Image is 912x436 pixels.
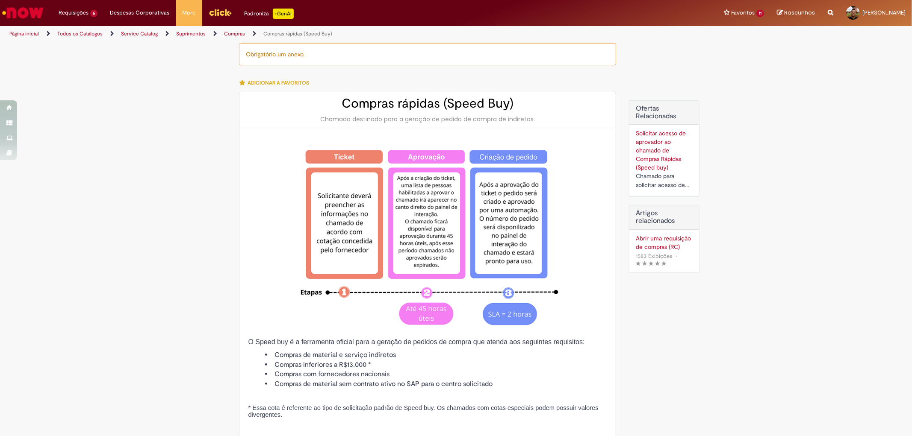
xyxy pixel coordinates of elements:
li: Compras de material e serviço indiretos [265,350,607,360]
span: Rascunhos [784,9,815,17]
div: Padroniza [245,9,294,19]
span: * Essa cota é referente ao tipo de solicitação padrão de Speed buy. Os chamados com cotas especia... [248,404,598,418]
span: 6 [90,10,97,17]
span: Favoritos [731,9,755,17]
li: Compras de material sem contrato ativo no SAP para o centro solicitado [265,379,607,389]
div: Obrigatório um anexo. [239,43,616,65]
span: Adicionar a Favoritos [248,79,309,86]
a: Suprimentos [176,30,206,37]
span: 11 [756,10,764,17]
img: ServiceNow [1,4,45,21]
a: Abrir uma requisição de compras (RC) [636,234,693,251]
a: Solicitar acesso de aprovador ao chamado de Compras Rápidas (Speed buy) [636,129,686,171]
li: Compras com fornecedores nacionais [265,369,607,379]
span: • [674,250,679,262]
span: O Speed buy é a ferramenta oficial para a geração de pedidos de compra que atenda aos seguintes r... [248,338,584,345]
h3: Artigos relacionados [636,210,693,225]
span: Despesas Corporativas [110,9,170,17]
div: Chamado para solicitar acesso de aprovador ao ticket de Speed buy [636,172,693,190]
span: [PERSON_NAME] [862,9,906,16]
span: Requisições [59,9,89,17]
div: Ofertas Relacionadas [629,100,699,196]
div: Chamado destinado para a geração de pedido de compra de indiretos. [248,115,607,123]
span: 1583 Exibições [636,252,672,260]
a: Todos os Catálogos [57,30,103,37]
a: Rascunhos [777,9,815,17]
li: Compras inferiores a R$13.000 * [265,360,607,370]
h2: Compras rápidas (Speed Buy) [248,97,607,111]
h2: Ofertas Relacionadas [636,105,693,120]
a: Compras rápidas (Speed Buy) [263,30,332,37]
a: Compras [224,30,245,37]
a: Página inicial [9,30,39,37]
span: More [183,9,196,17]
ul: Trilhas de página [6,26,602,42]
button: Adicionar a Favoritos [239,74,314,92]
img: click_logo_yellow_360x200.png [209,6,232,19]
p: +GenAi [273,9,294,19]
a: Service Catalog [121,30,158,37]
